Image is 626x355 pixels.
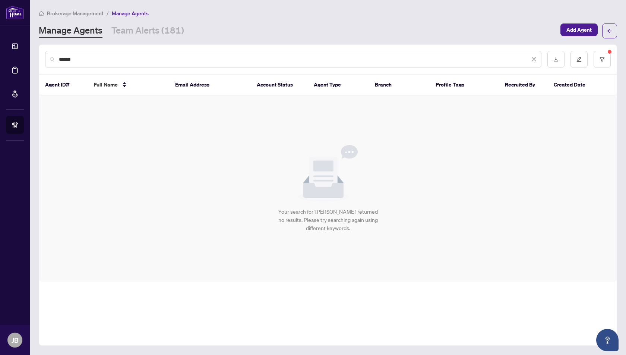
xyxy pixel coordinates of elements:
div: Your search for '[PERSON_NAME]' returned no results. Please try searching again using different k... [278,208,379,232]
th: Profile Tags [430,75,499,95]
span: Brokerage Management [47,10,104,17]
span: download [553,57,559,62]
button: download [547,51,565,68]
span: Manage Agents [112,10,149,17]
th: Agent Type [308,75,369,95]
span: Add Agent [566,24,592,36]
a: Team Alerts (181) [111,24,184,38]
th: Account Status [251,75,308,95]
th: Email Address [169,75,250,95]
img: Null State Icon [298,145,358,202]
a: Manage Agents [39,24,102,38]
span: Full Name [94,81,118,89]
span: edit [576,57,582,62]
th: Recruited By [499,75,548,95]
th: Branch [369,75,430,95]
span: filter [600,57,605,62]
button: Open asap [596,329,619,351]
span: arrow-left [607,28,612,34]
span: close [531,57,537,62]
img: logo [6,6,24,19]
th: Agent ID# [39,75,88,95]
span: home [39,11,44,16]
button: edit [570,51,588,68]
span: JB [12,335,19,345]
th: Full Name [88,75,169,95]
button: Add Agent [560,23,598,36]
li: / [107,9,109,18]
button: filter [594,51,611,68]
th: Created Date [548,75,597,95]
